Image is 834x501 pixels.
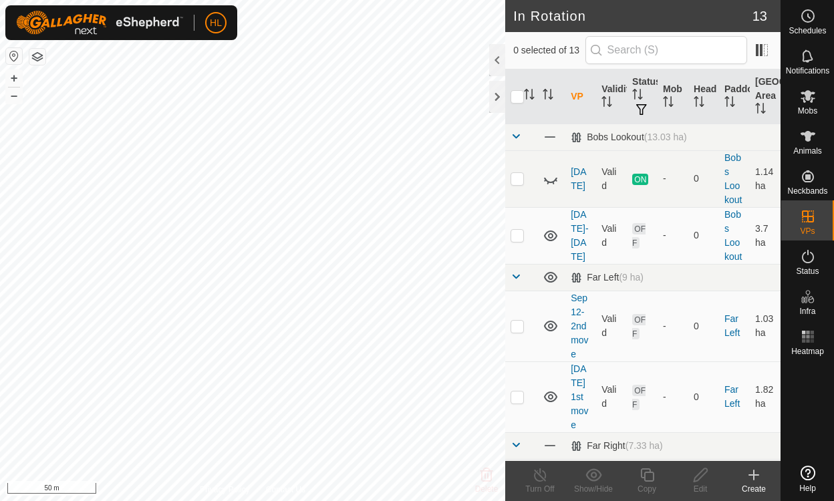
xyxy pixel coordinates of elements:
[688,361,719,432] td: 0
[620,483,674,495] div: Copy
[571,209,588,262] a: [DATE]-[DATE]
[789,27,826,35] span: Schedules
[6,88,22,104] button: –
[781,460,834,498] a: Help
[799,484,816,492] span: Help
[688,150,719,207] td: 0
[663,98,674,109] p-sorticon: Activate to sort
[200,484,250,496] a: Privacy Policy
[565,69,596,124] th: VP
[688,69,719,124] th: Head
[719,69,750,124] th: Paddock
[663,172,683,186] div: -
[724,313,740,338] a: Far Left
[619,272,644,283] span: (9 ha)
[663,228,683,242] div: -
[688,291,719,361] td: 0
[513,43,585,57] span: 0 selected of 13
[750,69,781,124] th: [GEOGRAPHIC_DATA] Area
[632,223,646,248] span: OFF
[724,384,740,409] a: Far Left
[632,174,648,185] span: ON
[16,11,183,35] img: Gallagher Logo
[798,107,817,115] span: Mobs
[694,98,704,109] p-sorticon: Activate to sort
[786,67,829,75] span: Notifications
[663,319,683,333] div: -
[791,347,824,355] span: Heatmap
[755,105,766,116] p-sorticon: Activate to sort
[800,227,815,235] span: VPs
[585,36,747,64] input: Search (S)
[674,483,727,495] div: Edit
[724,98,735,109] p-sorticon: Activate to sort
[596,361,627,432] td: Valid
[596,207,627,264] td: Valid
[632,385,646,410] span: OFF
[29,49,45,65] button: Map Layers
[688,207,719,264] td: 0
[210,16,222,30] span: HL
[793,147,822,155] span: Animals
[596,291,627,361] td: Valid
[752,6,767,26] span: 13
[724,152,742,205] a: Bobs Lookout
[625,440,663,451] span: (7.33 ha)
[266,484,305,496] a: Contact Us
[750,207,781,264] td: 3.7 ha
[601,98,612,109] p-sorticon: Activate to sort
[571,363,588,430] a: [DATE] 1st move
[567,483,620,495] div: Show/Hide
[632,91,643,102] p-sorticon: Activate to sort
[724,209,742,262] a: Bobs Lookout
[571,272,644,283] div: Far Left
[524,91,535,102] p-sorticon: Activate to sort
[513,8,752,24] h2: In Rotation
[596,69,627,124] th: Validity
[571,132,686,143] div: Bobs Lookout
[632,314,646,339] span: OFF
[513,483,567,495] div: Turn Off
[6,70,22,86] button: +
[644,132,687,142] span: (13.03 ha)
[627,69,658,124] th: Status
[6,48,22,64] button: Reset Map
[799,307,815,315] span: Infra
[796,267,819,275] span: Status
[727,483,781,495] div: Create
[750,361,781,432] td: 1.82 ha
[658,69,688,124] th: Mob
[750,150,781,207] td: 1.14 ha
[596,150,627,207] td: Valid
[543,91,553,102] p-sorticon: Activate to sort
[571,293,588,359] a: Sep 12-2nd move
[571,166,586,191] a: [DATE]
[663,390,683,404] div: -
[571,440,663,452] div: Far Right
[787,187,827,195] span: Neckbands
[750,291,781,361] td: 1.03 ha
